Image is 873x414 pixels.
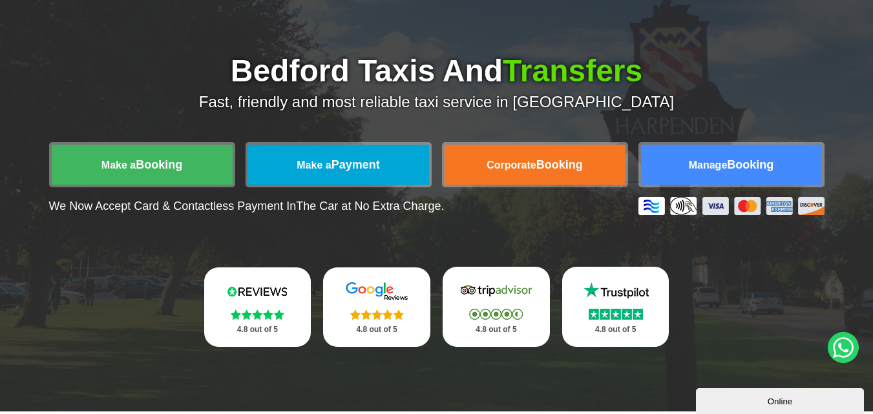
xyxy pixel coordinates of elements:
[323,267,430,347] a: Google Stars 4.8 out of 5
[204,267,311,347] a: Reviews.io Stars 4.8 out of 5
[101,160,136,171] span: Make a
[503,54,642,88] span: Transfers
[296,200,444,212] span: The Car at No Extra Charge.
[350,309,404,320] img: Stars
[52,145,233,185] a: Make aBooking
[338,282,415,301] img: Google
[469,309,523,320] img: Stars
[457,322,536,338] p: 4.8 out of 5
[49,56,825,87] h1: Bedford Taxis And
[458,281,535,300] img: Tripadvisor
[562,267,669,347] a: Trustpilot Stars 4.8 out of 5
[231,309,284,320] img: Stars
[577,281,655,300] img: Trustpilot
[297,160,331,171] span: Make a
[696,386,867,414] iframe: chat widget
[445,145,626,185] a: CorporateBooking
[49,93,825,111] p: Fast, friendly and most reliable taxi service in [GEOGRAPHIC_DATA]
[689,160,728,171] span: Manage
[487,160,536,171] span: Corporate
[218,322,297,338] p: 4.8 out of 5
[218,282,296,301] img: Reviews.io
[576,322,655,338] p: 4.8 out of 5
[248,145,429,185] a: Make aPayment
[443,267,550,347] a: Tripadvisor Stars 4.8 out of 5
[641,145,822,185] a: ManageBooking
[638,197,825,215] img: Credit And Debit Cards
[337,322,416,338] p: 4.8 out of 5
[49,200,445,213] p: We Now Accept Card & Contactless Payment In
[589,309,643,320] img: Stars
